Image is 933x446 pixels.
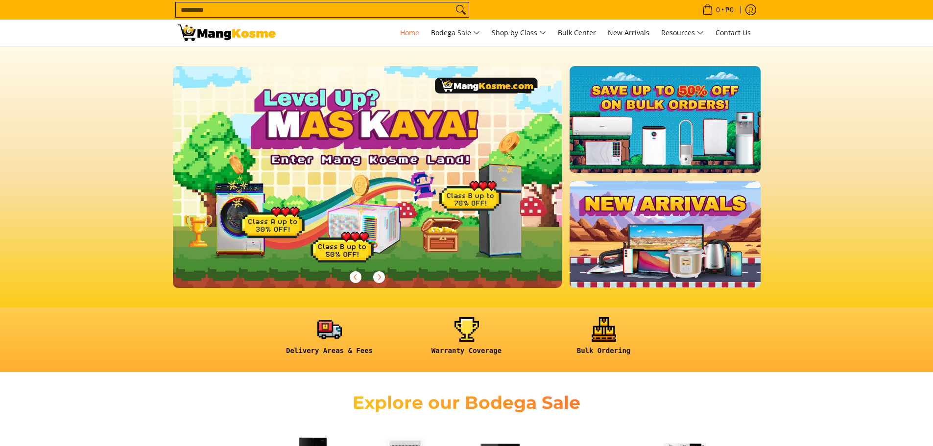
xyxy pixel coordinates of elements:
[656,20,709,46] a: Resources
[178,24,276,41] img: Mang Kosme: Your Home Appliances Warehouse Sale Partner!
[724,6,735,13] span: ₱0
[492,27,546,39] span: Shop by Class
[400,28,419,37] span: Home
[716,28,751,37] span: Contact Us
[431,27,480,39] span: Bodega Sale
[266,317,393,363] a: <h6><strong>Delivery Areas & Fees</strong></h6>
[711,20,756,46] a: Contact Us
[487,20,551,46] a: Shop by Class
[603,20,654,46] a: New Arrivals
[453,2,469,17] button: Search
[395,20,424,46] a: Home
[368,266,390,288] button: Next
[325,392,609,414] h2: Explore our Bodega Sale
[403,317,530,363] a: <h6><strong>Warranty Coverage</strong></h6>
[608,28,649,37] span: New Arrivals
[540,317,668,363] a: <h6><strong>Bulk Ordering</strong></h6>
[553,20,601,46] a: Bulk Center
[173,66,562,288] img: Gaming desktop banner
[699,4,737,15] span: •
[286,20,756,46] nav: Main Menu
[426,20,485,46] a: Bodega Sale
[661,27,704,39] span: Resources
[345,266,366,288] button: Previous
[558,28,596,37] span: Bulk Center
[715,6,721,13] span: 0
